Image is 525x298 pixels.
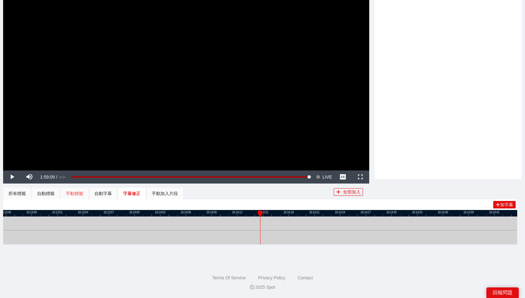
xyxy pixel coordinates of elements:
button: Play [3,170,21,184]
div: 2025 Spot [5,284,520,291]
span: plus [336,190,341,195]
div: 所有標籤 [8,190,26,197]
div: 自動標籤 [37,190,55,197]
div: Progress Bar [71,176,311,178]
span: / [56,175,57,179]
span: LIVE [322,170,332,184]
a: Terms Of Service [212,275,246,280]
div: 手動加入片段 [152,190,178,197]
button: Fullscreen [352,170,369,184]
button: Seek to live, currently behind live [314,170,334,184]
span: 1:59:09 [40,175,55,179]
span: plus [496,203,500,207]
button: Mute [21,170,38,184]
button: plus全部加入 [334,188,363,196]
div: 手動標籤 [66,190,83,197]
button: plus加字幕 [493,201,516,208]
div: 回報問題 [486,287,519,298]
span: -:-:- [59,175,65,179]
div: 自動字幕 [94,190,112,197]
a: Privacy Policy [258,275,285,280]
button: Captions [334,170,352,184]
div: 字幕修正 [123,190,141,197]
span: copyright [250,285,254,289]
a: Contact [298,275,313,280]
